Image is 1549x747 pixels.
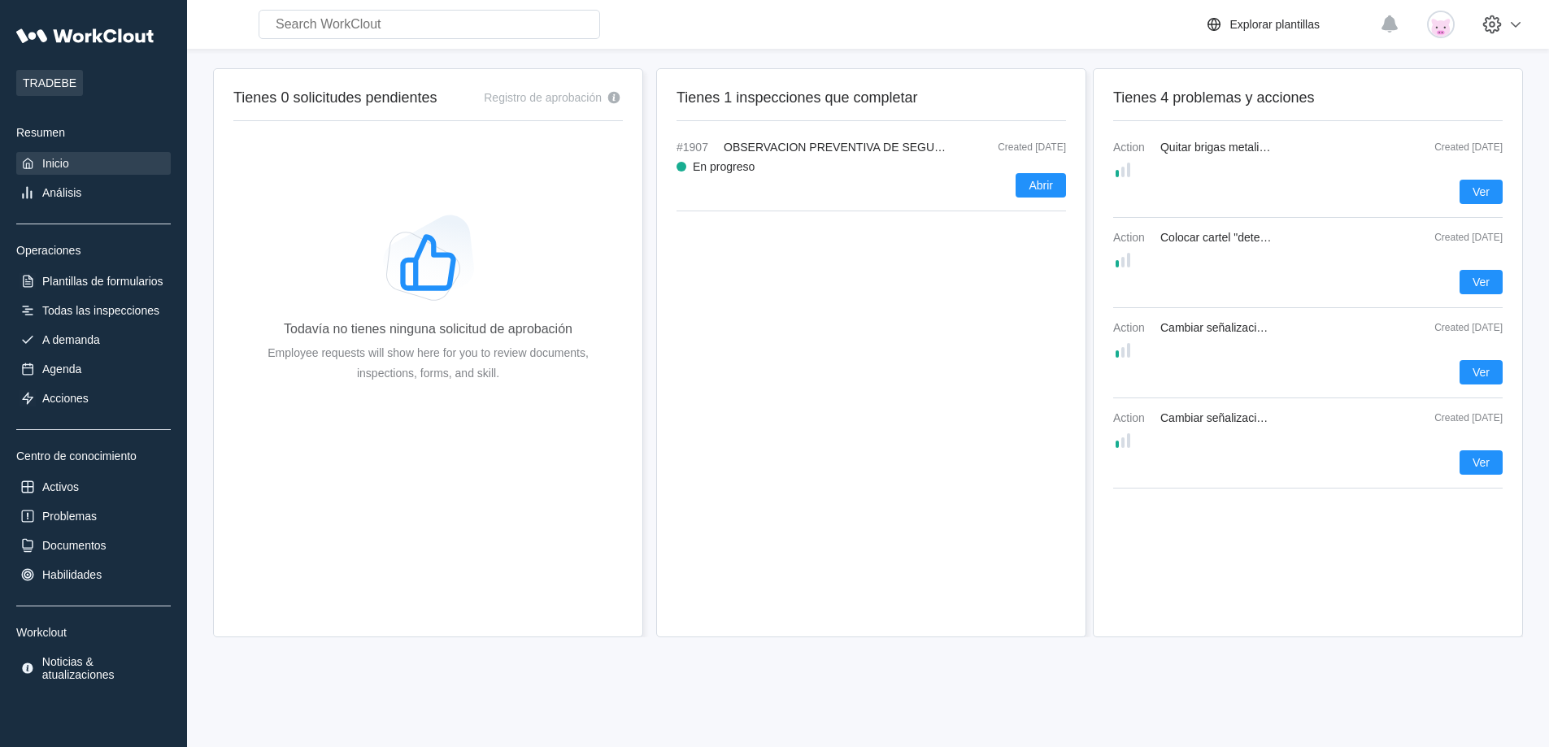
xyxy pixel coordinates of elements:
div: Employee requests will show here for you to review documents, inspections, forms, and skill. [259,343,597,384]
div: Resumen [16,126,171,139]
div: Todavía no tienes ninguna solicitud de aprobación [284,322,572,337]
span: Action [1113,411,1154,424]
span: Quitar brigas metalicas de mangueras HC [1160,141,1373,154]
div: Operaciones [16,244,171,257]
a: A demanda [16,328,171,351]
a: Inicio [16,152,171,175]
h2: Tienes 0 solicitudes pendientes [233,89,437,107]
span: TRADEBE [16,70,83,96]
span: Action [1113,231,1154,244]
a: Documentos [16,534,171,557]
button: Ver [1460,270,1503,294]
span: Cambiar señalización C21 [1160,411,1293,424]
h2: Tienes 4 problemas y acciones [1113,89,1503,107]
span: Cambiar señalización C21 y E11 [1160,321,1325,334]
a: Análisis [16,181,171,204]
div: Documentos [42,539,107,552]
a: Problemas [16,505,171,528]
span: Ver [1473,367,1490,378]
div: Registro de aprobación [484,91,602,104]
div: Agenda [42,363,81,376]
a: Explorar plantillas [1204,15,1373,34]
span: Ver [1473,457,1490,468]
a: Acciones [16,387,171,410]
button: Ver [1460,360,1503,384]
span: OBSERVACION PREVENTIVA DE SEGURIDAD (OPS) [724,141,1004,154]
div: Inicio [42,157,69,170]
div: Plantillas de formularios [42,275,163,288]
span: Colocar cartel "detener motor" [1160,231,1312,244]
div: Created [DATE] [960,141,1066,153]
span: Action [1113,141,1154,154]
div: A demanda [42,333,100,346]
img: pig.png [1427,11,1455,38]
div: Created [DATE] [1421,141,1503,153]
input: Search WorkClout [259,10,600,39]
button: Abrir [1016,173,1066,198]
div: Acciones [42,392,89,405]
span: Action [1113,321,1154,334]
div: Habilidades [42,568,102,581]
a: Activos [16,476,171,498]
div: Workclout [16,626,171,639]
div: Problemas [42,510,97,523]
a: Plantillas de formularios [16,270,171,293]
h2: Tienes 1 inspecciones que completar [677,89,1066,107]
div: Activos [42,480,79,493]
div: Created [DATE] [1421,412,1503,423]
div: Análisis [42,186,81,199]
span: #1907 [677,141,717,154]
a: Habilidades [16,563,171,586]
button: Ver [1460,180,1503,204]
div: Created [DATE] [1421,322,1503,333]
span: Abrir [1029,180,1053,191]
a: Todas las inspecciones [16,299,171,322]
div: Explorar plantillas [1230,18,1321,31]
div: Centro de conocimiento [16,450,171,463]
div: Noticias & atualizaciones [42,655,168,681]
span: Ver [1473,186,1490,198]
div: En progreso [693,160,755,173]
a: Noticias & atualizaciones [16,652,171,684]
a: Agenda [16,358,171,380]
div: Todas las inspecciones [42,304,159,317]
span: Ver [1473,276,1490,288]
button: Ver [1460,450,1503,475]
div: Created [DATE] [1421,232,1503,243]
